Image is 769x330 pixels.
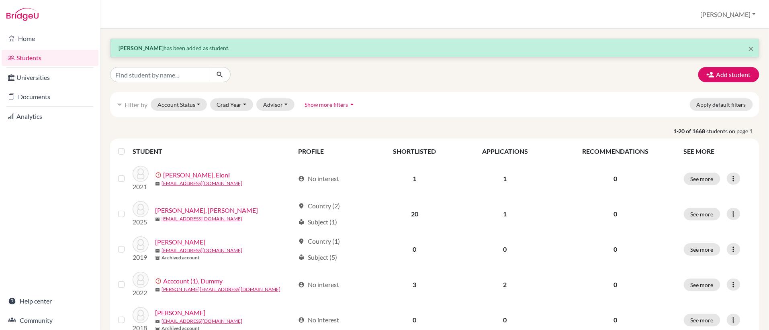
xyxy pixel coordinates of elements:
[2,69,98,86] a: Universities
[163,170,230,180] a: [PERSON_NAME], Eloni
[298,175,305,182] span: account_circle
[298,98,363,111] button: Show more filtersarrow_drop_up
[298,238,305,244] span: location_on
[556,244,674,254] p: 0
[155,319,160,324] span: mail
[163,276,223,286] a: Acccount (1), Dummy
[556,209,674,219] p: 0
[133,288,149,297] p: 2022
[151,98,207,111] button: Account Status
[459,142,552,161] th: APPLICATIONS
[697,7,759,22] button: [PERSON_NAME]
[370,267,459,302] td: 3
[556,280,674,289] p: 0
[684,314,720,326] button: See more
[298,219,305,225] span: local_library
[293,142,370,161] th: PROFILE
[162,215,242,222] a: [EMAIL_ADDRESS][DOMAIN_NAME]
[698,67,759,82] button: Add student
[2,293,98,309] a: Help center
[298,315,339,325] div: No interest
[133,182,149,191] p: 2021
[162,254,200,261] b: Archived account
[210,98,254,111] button: Grad Year
[162,318,242,325] a: [EMAIL_ADDRESS][DOMAIN_NAME]
[298,280,339,289] div: No interest
[155,237,205,247] a: [PERSON_NAME]
[155,249,160,253] span: mail
[155,278,163,284] span: error_outline
[459,267,552,302] td: 2
[133,253,149,262] p: 2019
[679,142,756,161] th: SEE MORE
[6,8,39,21] img: Bridge-U
[162,180,242,187] a: [EMAIL_ADDRESS][DOMAIN_NAME]
[119,44,751,52] p: has been added as student.
[370,142,459,161] th: SHORTLISTED
[298,281,305,288] span: account_circle
[155,217,160,222] span: mail
[155,206,258,215] a: [PERSON_NAME], [PERSON_NAME]
[2,108,98,124] a: Analytics
[673,127,707,135] strong: 1-20 of 1668
[133,272,149,288] img: Acccount (1), Dummy
[119,45,164,51] strong: [PERSON_NAME]
[370,161,459,196] td: 1
[459,161,552,196] td: 1
[298,217,337,227] div: Subject (1)
[684,279,720,291] button: See more
[133,201,149,217] img: Abrams, Gable
[684,173,720,185] button: See more
[133,142,293,161] th: STUDENT
[749,43,754,54] span: ×
[2,31,98,47] a: Home
[348,100,356,108] i: arrow_drop_up
[370,196,459,232] td: 20
[155,308,205,318] a: [PERSON_NAME]
[2,89,98,105] a: Documents
[556,315,674,325] p: 0
[749,44,754,53] button: Close
[2,50,98,66] a: Students
[298,236,340,246] div: Country (1)
[162,247,242,254] a: [EMAIL_ADDRESS][DOMAIN_NAME]
[155,181,160,186] span: mail
[133,166,149,182] img: Abitia Guerrero, Eloni
[556,174,674,183] p: 0
[370,232,459,267] td: 0
[2,312,98,328] a: Community
[684,243,720,256] button: See more
[155,256,160,261] span: inventory_2
[305,101,348,108] span: Show more filters
[459,196,552,232] td: 1
[298,203,305,209] span: location_on
[707,127,759,135] span: students on page 1
[298,254,305,261] span: local_library
[298,317,305,323] span: account_circle
[459,232,552,267] td: 0
[298,201,340,211] div: Country (2)
[125,101,147,108] span: Filter by
[256,98,295,111] button: Advisor
[552,142,679,161] th: RECOMMENDATIONS
[133,217,149,227] p: 2025
[155,172,163,178] span: error_outline
[162,286,280,293] a: [PERSON_NAME][EMAIL_ADDRESS][DOMAIN_NAME]
[155,287,160,292] span: mail
[117,101,123,108] i: filter_list
[690,98,753,111] button: Apply default filters
[684,208,720,220] button: See more
[133,236,149,253] img: Abrams, Taylor
[110,67,210,82] input: Find student by name...
[298,253,337,262] div: Subject (5)
[298,174,339,183] div: No interest
[133,307,149,323] img: Aceves, Ciara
